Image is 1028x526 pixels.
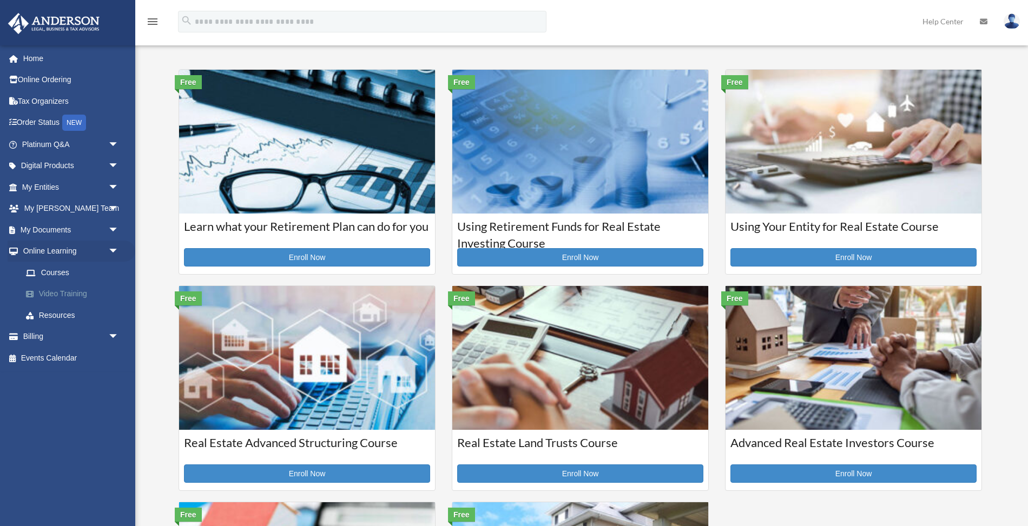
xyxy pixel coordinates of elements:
[8,48,135,69] a: Home
[175,291,202,305] div: Free
[5,13,103,34] img: Anderson Advisors Platinum Portal
[108,176,130,198] span: arrow_drop_down
[457,464,703,483] a: Enroll Now
[8,241,135,262] a: Online Learningarrow_drop_down
[8,112,135,134] a: Order StatusNEW
[8,219,135,241] a: My Documentsarrow_drop_down
[108,326,130,348] span: arrow_drop_down
[8,176,135,198] a: My Entitiesarrow_drop_down
[108,241,130,263] span: arrow_drop_down
[8,326,135,348] a: Billingarrow_drop_down
[108,134,130,156] span: arrow_drop_down
[8,198,135,219] a: My [PERSON_NAME] Teamarrow_drop_down
[108,219,130,241] span: arrow_drop_down
[184,218,430,245] h3: Learn what your Retirement Plan can do for you
[1004,14,1020,29] img: User Pic
[15,262,130,283] a: Courses
[457,435,703,462] h3: Real Estate Land Trusts Course
[448,508,475,522] div: Free
[730,218,977,245] h3: Using Your Entity for Real Estate Course
[175,75,202,89] div: Free
[62,115,86,131] div: NEW
[8,134,135,155] a: Platinum Q&Aarrow_drop_down
[146,15,159,28] i: menu
[8,155,135,177] a: Digital Productsarrow_drop_down
[730,435,977,462] h3: Advanced Real Estate Investors Course
[108,198,130,220] span: arrow_drop_down
[457,248,703,267] a: Enroll Now
[721,75,748,89] div: Free
[448,291,475,305] div: Free
[108,155,130,177] span: arrow_drop_down
[184,464,430,483] a: Enroll Now
[15,304,135,326] a: Resources
[8,347,135,369] a: Events Calendar
[448,75,475,89] div: Free
[184,435,430,462] h3: Real Estate Advanced Structuring Course
[184,248,430,267] a: Enroll Now
[8,90,135,112] a: Tax Organizers
[730,248,977,267] a: Enroll Now
[730,464,977,483] a: Enroll Now
[181,15,193,26] i: search
[146,19,159,28] a: menu
[457,218,703,245] h3: Using Retirement Funds for Real Estate Investing Course
[8,69,135,91] a: Online Ordering
[175,508,202,522] div: Free
[721,291,748,305] div: Free
[15,283,135,305] a: Video Training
